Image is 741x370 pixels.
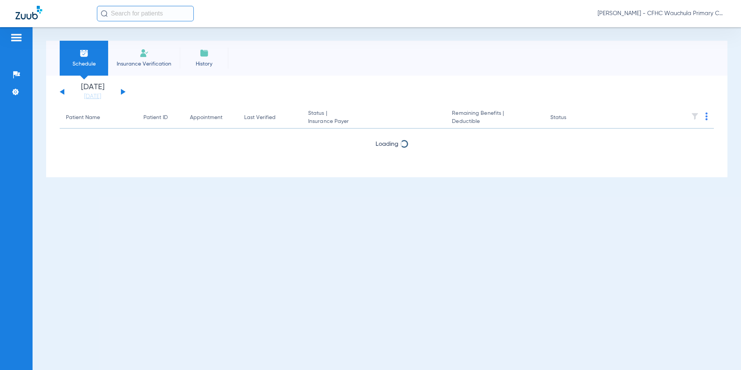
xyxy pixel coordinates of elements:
[10,33,22,42] img: hamburger-icon
[446,107,544,129] th: Remaining Benefits |
[69,93,116,100] a: [DATE]
[66,114,131,122] div: Patient Name
[16,6,42,19] img: Zuub Logo
[244,114,276,122] div: Last Verified
[308,118,439,126] span: Insurance Payer
[97,6,194,21] input: Search for patients
[143,114,177,122] div: Patient ID
[200,48,209,58] img: History
[143,114,168,122] div: Patient ID
[69,83,116,100] li: [DATE]
[190,114,232,122] div: Appointment
[302,107,446,129] th: Status |
[79,48,89,58] img: Schedule
[244,114,296,122] div: Last Verified
[376,141,398,147] span: Loading
[705,112,708,120] img: group-dot-blue.svg
[65,60,102,68] span: Schedule
[140,48,149,58] img: Manual Insurance Verification
[452,118,538,126] span: Deductible
[114,60,174,68] span: Insurance Verification
[190,114,222,122] div: Appointment
[376,162,398,168] span: Loading
[186,60,222,68] span: History
[101,10,108,17] img: Search Icon
[66,114,100,122] div: Patient Name
[691,112,699,120] img: filter.svg
[544,107,596,129] th: Status
[598,10,725,17] span: [PERSON_NAME] - CFHC Wauchula Primary Care Dental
